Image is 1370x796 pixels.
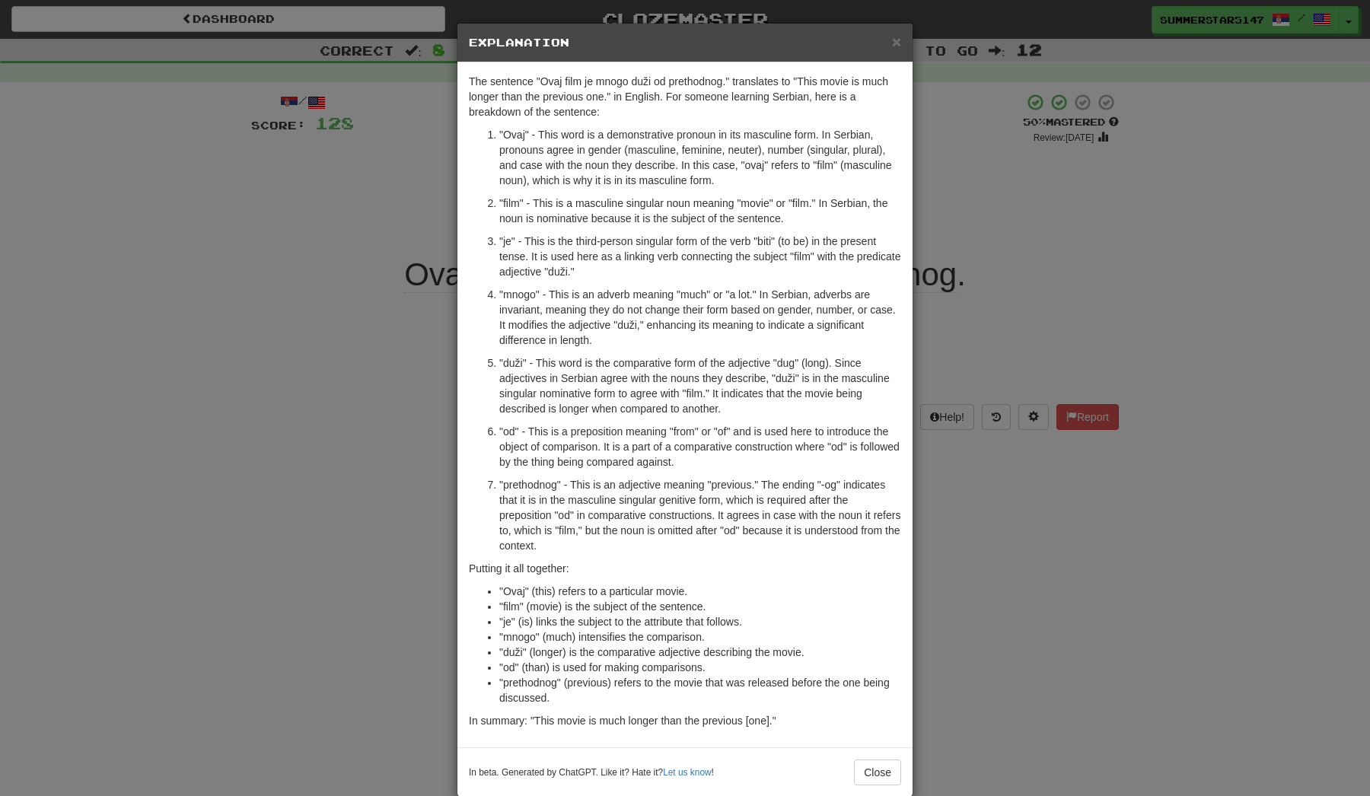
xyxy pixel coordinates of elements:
a: Let us know [663,767,711,778]
button: Close [854,759,901,785]
p: The sentence "Ovaj film je mnogo duži od prethodnog." translates to "This movie is much longer th... [469,74,901,119]
span: × [892,33,901,50]
h5: Explanation [469,35,901,50]
p: "prethodnog" - This is an adjective meaning "previous." The ending "-og" indicates that it is in ... [499,477,901,553]
small: In beta. Generated by ChatGPT. Like it? Hate it? ! [469,766,714,779]
li: "od" (than) is used for making comparisons. [499,660,901,675]
li: "je" (is) links the subject to the attribute that follows. [499,614,901,629]
li: "prethodnog" (previous) refers to the movie that was released before the one being discussed. [499,675,901,705]
p: "od" - This is a preposition meaning "from" or "of" and is used here to introduce the object of c... [499,424,901,470]
li: "duži" (longer) is the comparative adjective describing the movie. [499,645,901,660]
p: "Ovaj" - This word is a demonstrative pronoun in its masculine form. In Serbian, pronouns agree i... [499,127,901,188]
p: "je" - This is the third-person singular form of the verb "biti" (to be) in the present tense. It... [499,234,901,279]
button: Close [892,33,901,49]
p: "duži" - This word is the comparative form of the adjective "dug" (long). Since adjectives in Ser... [499,355,901,416]
li: "mnogo" (much) intensifies the comparison. [499,629,901,645]
li: "Ovaj" (this) refers to a particular movie. [499,584,901,599]
p: In summary: "This movie is much longer than the previous [one]." [469,713,901,728]
p: "mnogo" - This is an adverb meaning "much" or "a lot." In Serbian, adverbs are invariant, meaning... [499,287,901,348]
p: "film" - This is a masculine singular noun meaning "movie" or "film." In Serbian, the noun is nom... [499,196,901,226]
p: Putting it all together: [469,561,901,576]
li: "film" (movie) is the subject of the sentence. [499,599,901,614]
